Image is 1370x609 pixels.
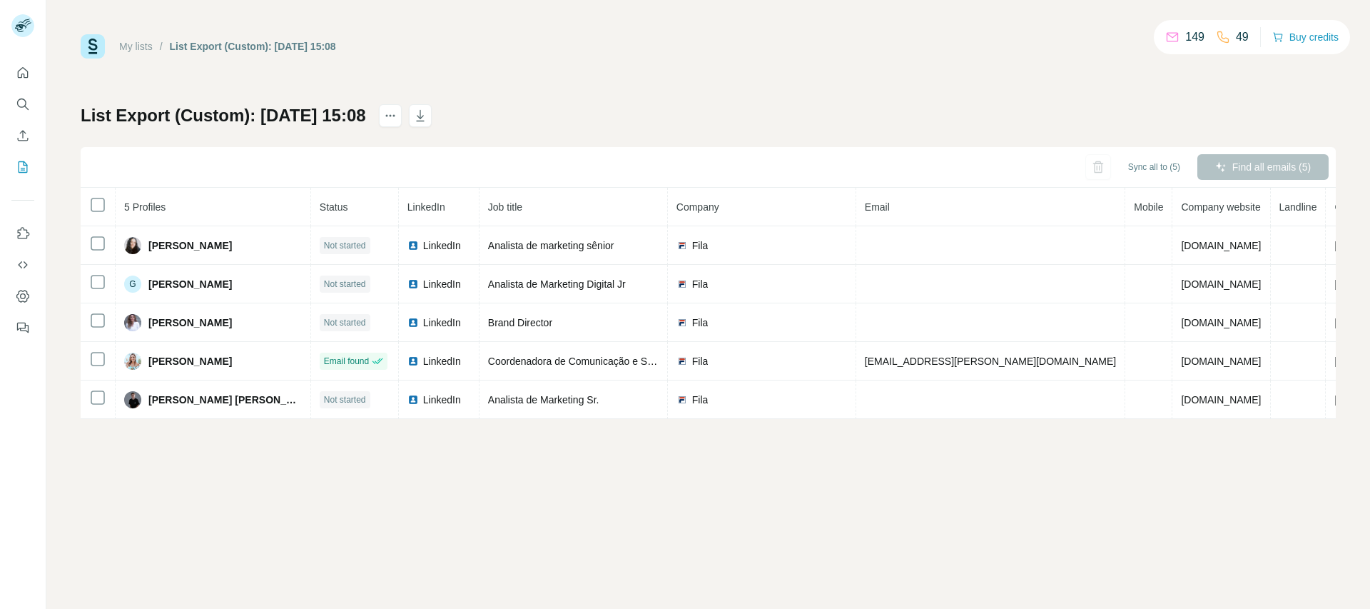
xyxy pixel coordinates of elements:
span: Country [1334,201,1369,213]
span: Coordenadora de Comunicação e Sports Marketing [488,356,716,367]
img: company-logo [676,278,688,290]
div: List Export (Custom): [DATE] 15:08 [170,39,336,54]
span: 5 Profiles [124,201,166,213]
span: [DOMAIN_NAME] [1181,278,1261,290]
img: company-logo [676,240,688,251]
span: Fila [692,238,709,253]
button: Sync all to (5) [1118,156,1190,178]
div: G [124,276,141,293]
span: [PERSON_NAME] [148,238,232,253]
span: Fila [692,354,709,368]
button: actions [379,104,402,127]
img: LinkedIn logo [407,317,419,328]
p: 149 [1185,29,1204,46]
p: 49 [1236,29,1249,46]
img: company-logo [676,394,688,406]
span: [PERSON_NAME] [PERSON_NAME] [148,393,302,407]
span: Not started [324,393,366,406]
span: Fila [692,277,709,291]
img: Avatar [124,237,141,254]
button: Search [11,91,34,117]
img: Avatar [124,353,141,370]
span: LinkedIn [423,393,461,407]
img: LinkedIn logo [407,356,419,367]
img: Surfe Logo [81,34,105,59]
span: [PERSON_NAME] [148,316,232,330]
span: LinkedIn [423,238,461,253]
span: LinkedIn [423,316,461,330]
span: [PERSON_NAME] [148,277,232,291]
span: Analista de marketing sênior [488,240,614,251]
button: Enrich CSV [11,123,34,149]
span: Email found [324,355,369,368]
button: Quick start [11,60,34,86]
li: / [160,39,163,54]
span: Company [676,201,719,213]
a: My lists [119,41,153,52]
span: [PERSON_NAME] [148,354,232,368]
img: company-logo [676,356,688,367]
span: Not started [324,316,366,329]
span: LinkedIn [407,201,445,213]
img: LinkedIn logo [407,278,419,290]
img: company-logo [676,317,688,328]
span: LinkedIn [423,354,461,368]
button: My lists [11,154,34,180]
span: [DOMAIN_NAME] [1181,394,1261,406]
span: [EMAIL_ADDRESS][PERSON_NAME][DOMAIN_NAME] [865,356,1116,367]
button: Use Surfe API [11,252,34,278]
span: [DOMAIN_NAME] [1181,240,1261,251]
span: Fila [692,316,709,330]
button: Dashboard [11,283,34,309]
span: Company website [1181,201,1260,213]
span: LinkedIn [423,277,461,291]
span: Sync all to (5) [1128,161,1180,173]
span: Status [320,201,348,213]
button: Use Surfe on LinkedIn [11,221,34,246]
button: Feedback [11,315,34,341]
span: [DOMAIN_NAME] [1181,317,1261,328]
span: Analista de Marketing Digital Jr [488,278,626,290]
span: Landline [1279,201,1317,213]
img: LinkedIn logo [407,240,419,251]
span: Analista de Marketing Sr. [488,394,599,406]
img: Avatar [124,391,141,408]
span: Not started [324,239,366,252]
span: Job title [488,201,522,213]
img: LinkedIn logo [407,394,419,406]
span: Email [865,201,890,213]
span: Fila [692,393,709,407]
span: Brand Director [488,317,552,328]
span: [DOMAIN_NAME] [1181,356,1261,367]
img: Avatar [124,314,141,331]
span: Mobile [1134,201,1163,213]
h1: List Export (Custom): [DATE] 15:08 [81,104,366,127]
button: Buy credits [1272,27,1339,47]
span: Not started [324,278,366,291]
